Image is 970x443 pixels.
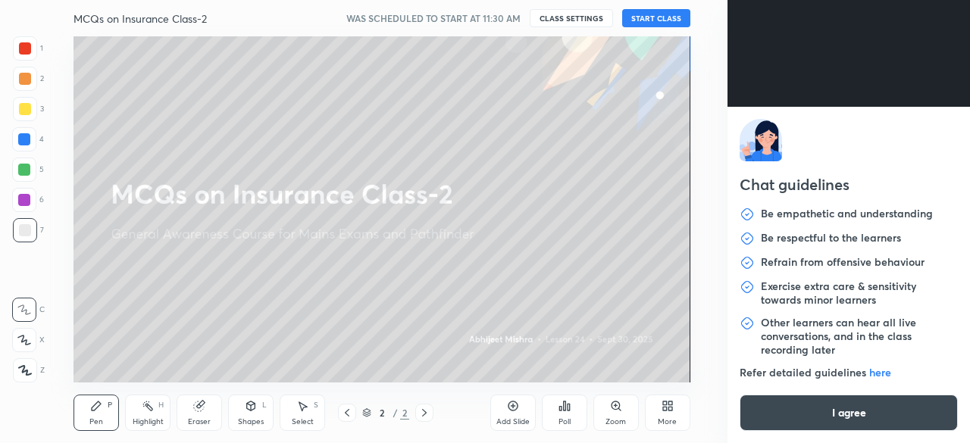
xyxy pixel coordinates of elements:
[13,218,44,242] div: 7
[496,418,530,426] div: Add Slide
[374,408,390,417] div: 2
[761,279,958,307] p: Exercise extra care & sensitivity towards minor learners
[346,11,521,25] h5: WAS SCHEDULED TO START AT 11:30 AM
[74,11,207,26] h4: MCQs on Insurance Class-2
[238,418,264,426] div: Shapes
[12,158,44,182] div: 5
[658,418,677,426] div: More
[13,67,44,91] div: 2
[740,366,958,379] p: Refer detailed guidelines
[12,127,44,151] div: 4
[292,418,314,426] div: Select
[89,418,103,426] div: Pen
[314,401,318,409] div: S
[761,207,933,222] p: Be empathetic and understanding
[869,365,891,379] a: here
[13,358,45,382] div: Z
[400,406,409,420] div: 2
[262,401,267,409] div: L
[108,401,112,409] div: P
[740,395,958,431] button: I agree
[13,97,44,121] div: 3
[761,316,958,357] p: Other learners can hear all live conversations, and in the class recording later
[605,418,626,426] div: Zoom
[761,255,925,270] p: Refrain from offensive behaviour
[12,188,44,212] div: 6
[622,9,690,27] button: START CLASS
[559,418,571,426] div: Poll
[12,298,45,322] div: C
[761,231,901,246] p: Be respectful to the learners
[530,9,613,27] button: CLASS SETTINGS
[393,408,397,417] div: /
[12,328,45,352] div: X
[740,173,958,199] h2: Chat guidelines
[188,418,211,426] div: Eraser
[133,418,164,426] div: Highlight
[13,36,43,61] div: 1
[158,401,164,409] div: H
